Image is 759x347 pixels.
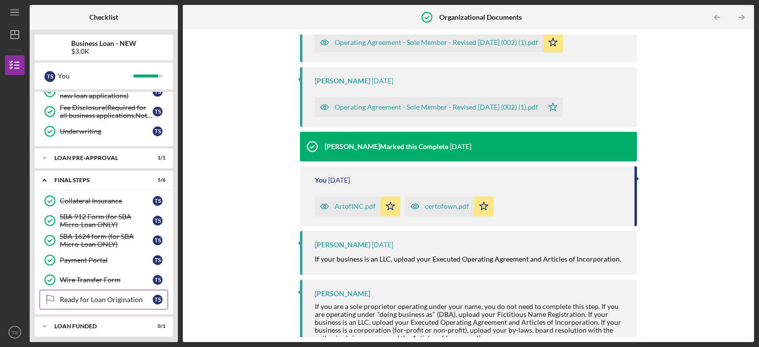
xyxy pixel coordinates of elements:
[60,104,153,119] div: Fee Disclosure(Required for all business applications,Not needed for Contractor loans)
[425,202,469,210] div: certofown.pdf
[40,82,168,102] a: Attestation (required for all new loan applications)TS
[325,143,448,151] div: [PERSON_NAME] Marked this Complete
[153,235,163,245] div: T S
[153,295,163,305] div: T S
[315,176,327,184] div: You
[315,33,563,52] button: Operating Agreement - Sole Member - Revised [DATE] (002) (1).pdf
[315,196,400,216] button: ArtofINC.pdf
[315,255,621,263] mark: If your business is an LLC, upload your Executed Operating Agreement and Articles of Incorporation.
[40,290,168,309] a: Ready for Loan OriginationTS
[40,270,168,290] a: Wire Transfer FormTS
[335,103,538,111] div: Operating Agreement - Sole Member - Revised [DATE] (002) (1).pdf
[60,84,153,100] div: Attestation (required for all new loan applications)
[60,127,153,135] div: Underwriting
[71,39,136,47] b: Business Loan - NEW
[153,126,163,136] div: T S
[54,155,141,161] div: LOAN PRE-APPROVAL
[335,202,376,210] div: ArtofINC.pdf
[153,196,163,206] div: T S
[148,155,166,161] div: 1 / 1
[40,211,168,231] a: SBA 912 Form (for SBA Micro-Loan ONLY)TS
[315,241,370,249] div: [PERSON_NAME]
[405,196,494,216] button: certofown.pdf
[148,177,166,183] div: 5 / 6
[40,231,168,250] a: SBA 1624 form (for SBA Micro-Loan ONLY)TS
[58,68,133,84] div: You
[54,177,141,183] div: FINAL STEPS
[60,232,153,248] div: SBA 1624 form (for SBA Micro-Loan ONLY)
[372,241,393,249] time: 2025-08-07 18:55
[89,13,118,21] b: Checklist
[40,250,168,270] a: Payment PortalTS
[60,256,153,264] div: Payment Portal
[71,47,136,55] div: $3.0K
[315,77,370,85] div: [PERSON_NAME]
[60,197,153,205] div: Collateral Insurance
[5,322,25,342] button: TS
[12,330,18,335] text: TS
[153,255,163,265] div: T S
[153,275,163,285] div: T S
[315,303,627,342] div: If you are a sole proprietor operating under your name, you do not need to complete this step. If...
[40,102,168,121] a: Fee Disclosure(Required for all business applications,Not needed for Contractor loans)TS
[450,143,471,151] time: 2025-08-12 14:55
[60,296,153,304] div: Ready for Loan Origination
[328,176,350,184] time: 2025-08-07 20:28
[60,213,153,229] div: SBA 912 Form (for SBA Micro-Loan ONLY)
[153,216,163,226] div: T S
[60,276,153,284] div: Wire Transfer Form
[40,121,168,141] a: UnderwritingTS
[439,13,522,21] b: Organizational Documents
[335,39,538,46] div: Operating Agreement - Sole Member - Revised [DATE] (002) (1).pdf
[40,191,168,211] a: Collateral InsuranceTS
[44,71,55,82] div: T S
[153,87,163,97] div: T S
[315,97,563,117] button: Operating Agreement - Sole Member - Revised [DATE] (002) (1).pdf
[153,107,163,116] div: T S
[315,290,370,298] div: [PERSON_NAME]
[54,323,141,329] div: LOAN FUNDED
[148,323,166,329] div: 0 / 1
[372,77,393,85] time: 2025-08-27 13:32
